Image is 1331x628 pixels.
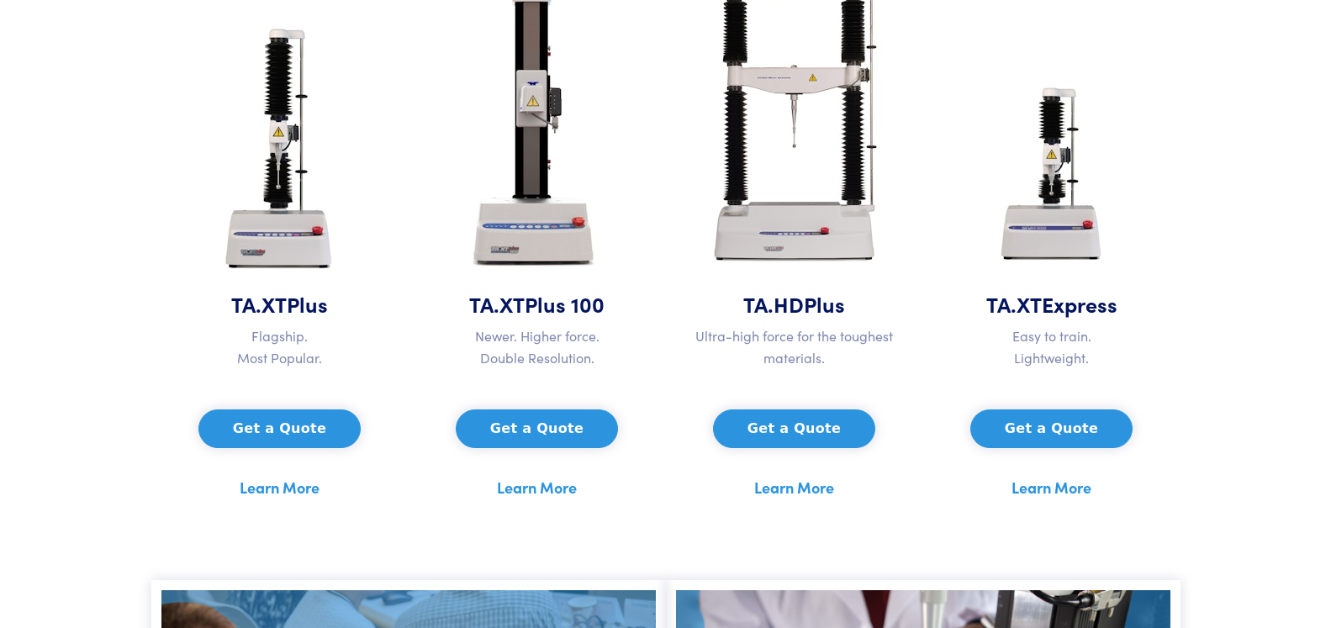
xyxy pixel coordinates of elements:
[161,289,399,319] h5: TA.XT
[804,289,845,319] span: Plus
[933,289,1170,319] h5: TA.XT
[525,289,605,319] span: Plus 100
[676,289,913,319] h5: TA.HD
[419,289,656,319] h5: TA.XT
[497,475,577,500] a: Learn More
[1042,289,1117,319] span: Express
[1011,475,1091,500] a: Learn More
[754,475,834,500] a: Learn More
[201,16,358,289] img: ta-xt-plus-analyzer.jpg
[970,409,1133,448] button: Get a Quote
[240,475,320,500] a: Learn More
[980,58,1124,289] img: ta-xt-express-analyzer.jpg
[198,409,361,448] button: Get a Quote
[287,289,328,319] span: Plus
[456,409,618,448] button: Get a Quote
[419,325,656,368] p: Newer. Higher force. Double Resolution.
[161,325,399,368] p: Flagship. Most Popular.
[676,325,913,368] p: Ultra-high force for the toughest materials.
[713,409,875,448] button: Get a Quote
[933,325,1170,368] p: Easy to train. Lightweight.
